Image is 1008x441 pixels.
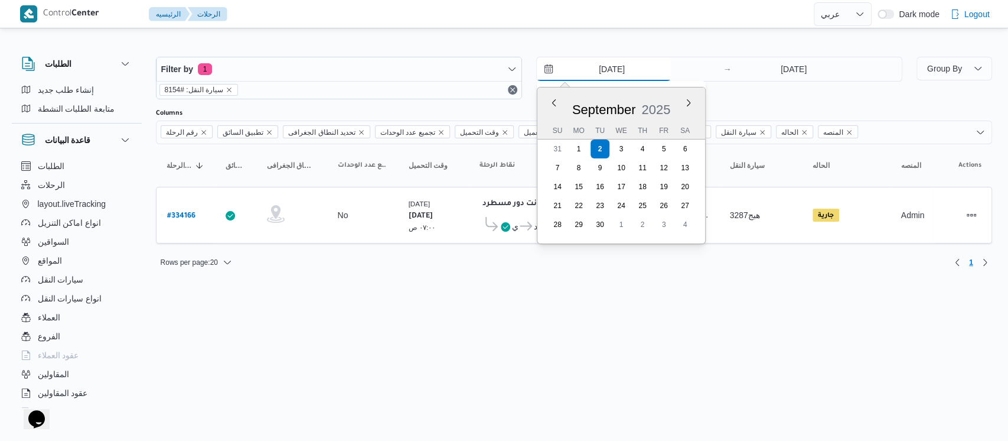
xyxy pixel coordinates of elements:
div: day-3 [612,140,631,158]
button: Previous Month [549,98,559,108]
button: Filter by1 active filters [156,57,521,81]
button: وقت التحميل [404,156,463,175]
button: تحديد النطاق الجغرافى [262,156,321,175]
span: المنصه [901,161,921,170]
div: day-2 [633,215,652,234]
span: العميل [524,126,543,139]
div: day-18 [633,177,652,196]
button: المواقع [17,251,137,270]
b: [DATE] [409,212,433,220]
span: سيارة النقل: #8154 [165,85,223,95]
button: Remove الحاله from selection in this group [801,129,808,136]
div: day-1 [569,140,588,158]
div: day-21 [548,196,567,215]
span: العملاء [38,310,60,325]
span: وقت التحميل [455,125,514,138]
span: تحديد النطاق الجغرافى [267,161,317,170]
span: الرحلات [38,178,65,192]
button: السواقين [17,232,137,251]
div: day-5 [654,140,673,158]
div: day-10 [612,158,631,177]
span: تطبيق السائق [217,125,278,138]
div: day-23 [591,196,609,215]
div: day-31 [548,140,567,158]
label: Columns [156,109,182,118]
button: الرحلات [17,176,137,194]
h3: قاعدة البيانات [45,133,91,147]
span: عقود المقاولين [38,386,88,400]
iframe: chat widget [12,394,50,429]
span: تجميع عدد الوحدات [380,126,435,139]
div: day-15 [569,177,588,196]
div: Fr [654,122,673,139]
button: الحاله [808,156,885,175]
b: Center [71,9,99,19]
span: وقت التحميل [409,161,448,170]
span: انواع سيارات النقل [38,291,102,306]
button: Next month [684,98,693,108]
span: متابعة الطلبات النشطة [38,102,115,116]
input: Press the down key to enter a popover containing a calendar. Press the escape key to close the po... [537,57,671,81]
div: Tu [591,122,609,139]
button: قاعدة البيانات [21,133,132,147]
span: تحديد النطاق الجغرافى [288,126,355,139]
img: X8yXhbKr1z7QwAAAABJRU5ErkJggg== [20,5,37,22]
span: Group By [927,64,962,73]
input: Press the down key to open a popover containing a calendar. [735,57,853,81]
span: Filter by [161,62,193,76]
span: هبج3287 [730,210,760,220]
span: وقت التحميل [460,126,499,139]
button: إنشاء طلب جديد [17,80,137,99]
span: انواع اماكن التنزيل [38,216,102,230]
a: #334166 [167,207,195,223]
span: رقم الرحلة [166,126,198,139]
span: رقم الرحلة [161,125,213,138]
div: Mo [569,122,588,139]
div: day-3 [654,215,673,234]
div: day-20 [676,177,694,196]
button: الفروع [17,327,137,346]
span: الحاله [813,161,830,170]
div: We [612,122,631,139]
small: ٠٧:٠٠ ص [409,223,436,231]
button: متابعة الطلبات النشطة [17,99,137,118]
button: Group By [916,57,992,80]
div: day-16 [591,177,609,196]
span: نقاط الرحلة [479,161,515,170]
div: day-25 [633,196,652,215]
button: الطلبات [17,157,137,176]
button: Rows per page:20 [156,255,237,270]
div: day-9 [591,158,609,177]
button: الطلبات [21,57,132,71]
div: day-24 [612,196,631,215]
span: المواقع [38,254,62,268]
span: عقود العملاء [38,348,79,362]
button: عقود العملاء [17,346,137,365]
div: الطلبات [12,80,142,123]
div: No [338,210,348,220]
span: سيارة النقل [730,161,765,170]
div: month-2025-09 [547,140,696,234]
span: سيارات النقل [38,273,84,287]
div: Button. Open the month selector. September is currently selected. [571,102,636,118]
span: العميل [518,125,558,138]
button: سيارات النقل [17,270,137,289]
div: day-6 [676,140,694,158]
button: انواع سيارات النقل [17,289,137,308]
span: الطلبات [38,159,64,173]
span: Logout [964,7,990,21]
button: المنصه [896,156,927,175]
span: تجميع عدد الوحدات [338,161,387,170]
div: day-8 [569,158,588,177]
button: Remove وقت التحميل from selection in this group [501,129,508,136]
div: day-19 [654,177,673,196]
span: تطبيق السائق [223,126,263,139]
div: day-2 [591,140,609,158]
div: day-29 [569,215,588,234]
span: المنصه [823,126,843,139]
div: Th [633,122,652,139]
div: day-22 [569,196,588,215]
b: جارية [818,212,834,219]
div: Button. Open the year selector. 2025 is currently selected. [641,102,671,118]
div: → [723,65,732,73]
